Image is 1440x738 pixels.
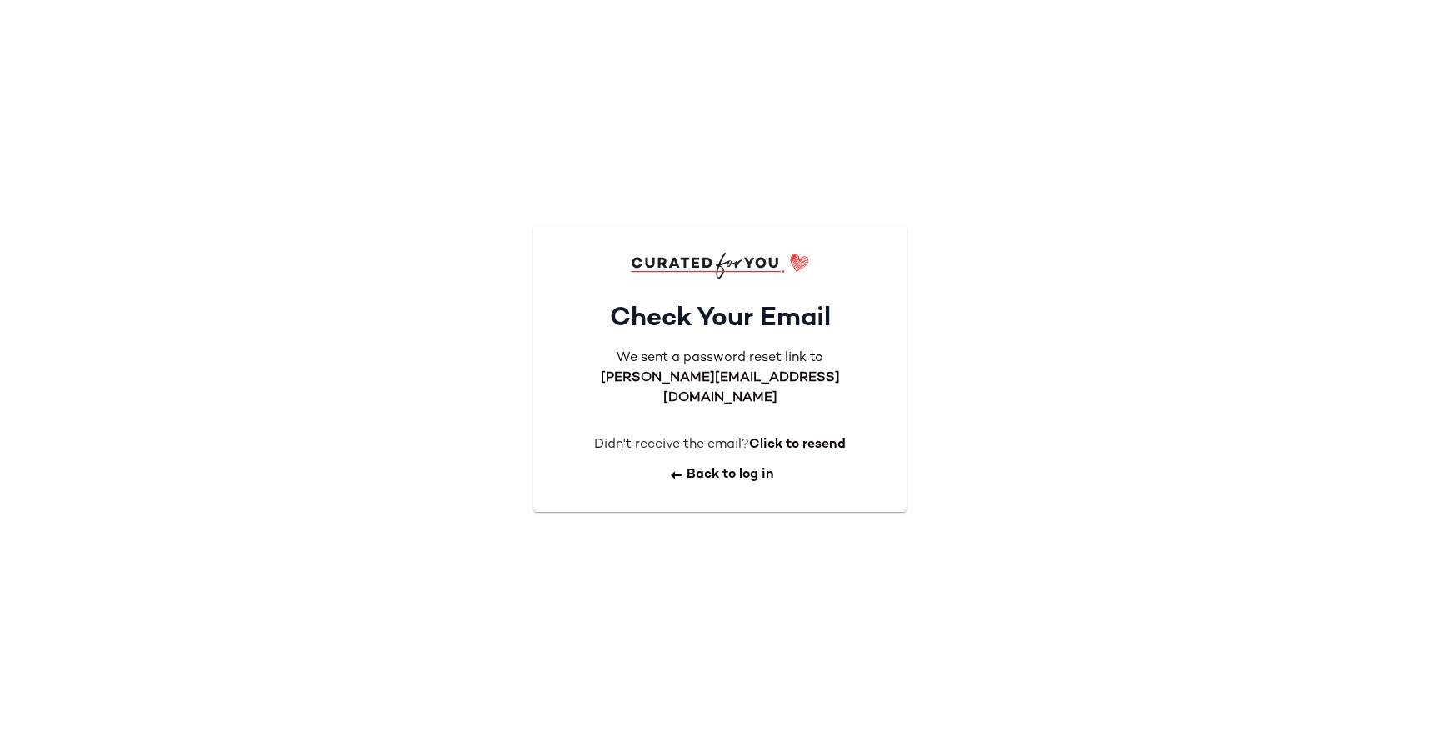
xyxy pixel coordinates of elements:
[594,438,749,452] span: Didn't receive the email?
[749,438,846,452] b: Click to resend
[631,253,810,278] img: cfy_login_logo.DGdB1djN.svg
[567,279,873,349] h1: Check Your Email
[567,349,873,369] p: We sent a password reset link to
[567,465,873,485] a: Back to log in
[601,371,840,405] b: [PERSON_NAME][EMAIL_ADDRESS][DOMAIN_NAME]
